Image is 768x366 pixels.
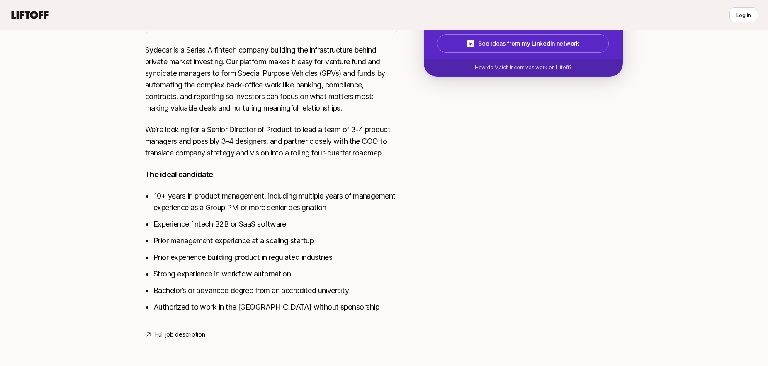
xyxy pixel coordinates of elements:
[153,301,397,313] li: Authorized to work in the [GEOGRAPHIC_DATA] without sponsorship
[153,268,397,280] li: Strong experience in workflow automation
[478,39,579,48] p: See ideas from my LinkedIn network
[145,170,213,179] strong: The ideal candidate
[153,218,397,230] li: Experience fintech B2B or SaaS software
[155,330,205,339] a: Full job description
[437,34,609,53] button: See ideas from my LinkedIn network
[153,252,397,263] li: Prior experience building product in regulated industries
[145,124,397,159] p: We're looking for a Senior Director of Product to lead a team of 3-4 product managers and possibl...
[729,7,758,22] button: Log in
[153,235,397,247] li: Prior management experience at a scaling startup
[153,190,397,213] li: 10+ years in product management, including multiple years of management experience as a Group PM ...
[475,64,572,71] p: How do Match Incentives work on Liftoff?
[153,285,397,296] li: Bachelor’s or advanced degree from an accredited university
[145,44,397,114] p: Sydecar is a Series A fintech company building the infrastructure behind private market investing...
